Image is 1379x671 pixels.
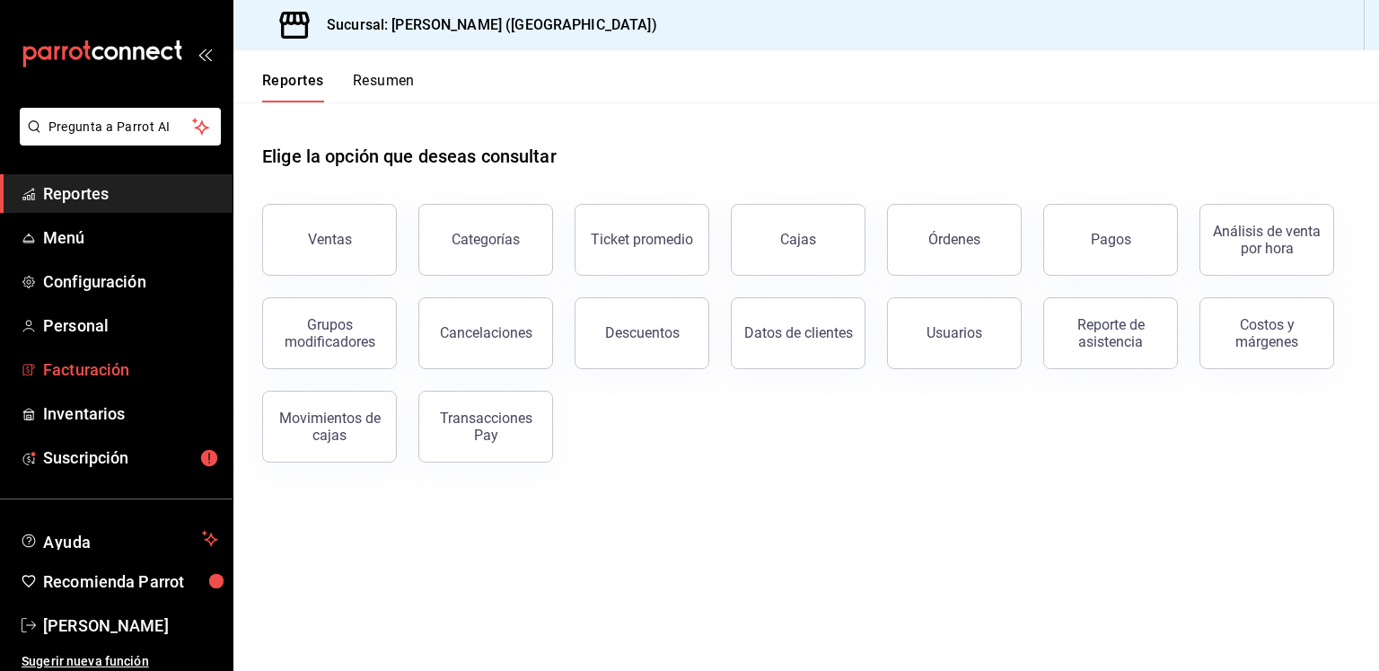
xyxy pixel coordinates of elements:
button: Ventas [262,204,397,276]
span: Personal [43,313,218,338]
button: Movimientos de cajas [262,391,397,463]
span: Suscripción [43,446,218,470]
div: Órdenes [928,231,980,248]
button: Reportes [262,72,324,102]
div: Datos de clientes [744,324,853,341]
span: Configuración [43,269,218,294]
div: Transacciones Pay [430,410,541,444]
button: Ticket promedio [575,204,709,276]
span: Menú [43,225,218,250]
div: Usuarios [927,324,982,341]
span: [PERSON_NAME] [43,614,218,638]
span: Ayuda [43,528,195,550]
button: Usuarios [887,297,1022,369]
h3: Sucursal: [PERSON_NAME] ([GEOGRAPHIC_DATA]) [312,14,657,36]
a: Pregunta a Parrot AI [13,130,221,149]
div: navigation tabs [262,72,415,102]
div: Cajas [780,231,816,248]
span: Inventarios [43,402,218,426]
button: Cajas [731,204,865,276]
h1: Elige la opción que deseas consultar [262,143,557,170]
div: Ventas [308,231,352,248]
span: Reportes [43,181,218,206]
button: Pregunta a Parrot AI [20,108,221,146]
button: Transacciones Pay [418,391,553,463]
div: Movimientos de cajas [274,410,385,444]
div: Costos y márgenes [1211,316,1322,350]
span: Recomienda Parrot [43,569,218,594]
button: Cancelaciones [418,297,553,369]
button: Análisis de venta por hora [1199,204,1334,276]
span: Pregunta a Parrot AI [48,118,193,137]
div: Grupos modificadores [274,316,385,350]
span: Sugerir nueva función [22,652,218,671]
button: Costos y márgenes [1199,297,1334,369]
div: Descuentos [605,324,680,341]
button: Categorías [418,204,553,276]
button: Reporte de asistencia [1043,297,1178,369]
span: Facturación [43,358,218,382]
button: Grupos modificadores [262,297,397,369]
div: Reporte de asistencia [1055,316,1166,350]
div: Pagos [1091,231,1131,248]
button: Resumen [353,72,415,102]
button: Datos de clientes [731,297,865,369]
button: Órdenes [887,204,1022,276]
div: Análisis de venta por hora [1211,223,1322,257]
button: open_drawer_menu [198,47,212,61]
div: Categorías [452,231,520,248]
button: Pagos [1043,204,1178,276]
div: Ticket promedio [591,231,693,248]
button: Descuentos [575,297,709,369]
div: Cancelaciones [440,324,532,341]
